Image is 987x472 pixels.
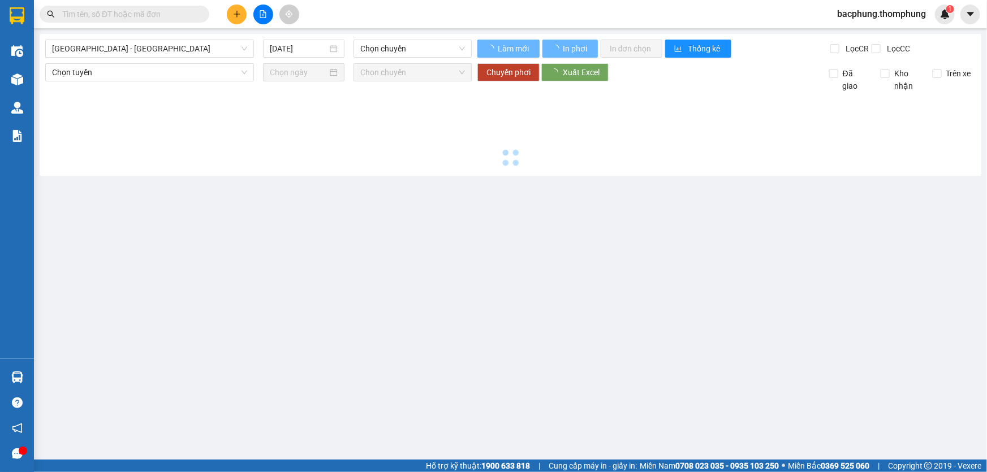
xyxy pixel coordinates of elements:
[360,64,465,81] span: Chọn chuyến
[966,9,976,19] span: caret-down
[270,42,327,55] input: 15/08/2025
[285,10,293,18] span: aim
[665,40,731,58] button: bar-chartThống kê
[279,5,299,24] button: aim
[52,64,247,81] span: Chọn tuyến
[11,45,23,57] img: warehouse-icon
[10,7,24,24] img: logo-vxr
[675,461,779,470] strong: 0708 023 035 - 0935 103 250
[942,67,976,80] span: Trên xe
[878,460,880,472] span: |
[549,460,637,472] span: Cung cấp máy in - giấy in:
[563,42,589,55] span: In phơi
[882,42,912,55] span: Lọc CC
[948,5,952,13] span: 1
[960,5,980,24] button: caret-down
[47,10,55,18] span: search
[841,42,870,55] span: Lọc CR
[940,9,950,19] img: icon-new-feature
[828,7,935,21] span: bacphung.thomphung
[782,464,785,468] span: ⚪️
[477,63,540,81] button: Chuyển phơi
[821,461,869,470] strong: 0369 525 060
[11,73,23,85] img: warehouse-icon
[688,42,722,55] span: Thống kê
[360,40,465,57] span: Chọn chuyến
[551,45,561,53] span: loading
[481,461,530,470] strong: 1900 633 818
[640,460,779,472] span: Miền Nam
[62,8,196,20] input: Tìm tên, số ĐT hoặc mã đơn
[11,371,23,383] img: warehouse-icon
[674,45,684,54] span: bar-chart
[498,42,531,55] span: Làm mới
[924,462,932,470] span: copyright
[542,40,598,58] button: In phơi
[788,460,869,472] span: Miền Bắc
[838,67,872,92] span: Đã giao
[270,66,327,79] input: Chọn ngày
[253,5,273,24] button: file-add
[890,67,924,92] span: Kho nhận
[259,10,267,18] span: file-add
[233,10,241,18] span: plus
[11,130,23,142] img: solution-icon
[601,40,662,58] button: In đơn chọn
[538,460,540,472] span: |
[11,102,23,114] img: warehouse-icon
[227,5,247,24] button: plus
[541,63,609,81] button: Xuất Excel
[946,5,954,13] sup: 1
[12,423,23,434] span: notification
[52,40,247,57] span: Hà Nội - Nghệ An
[486,45,496,53] span: loading
[426,460,530,472] span: Hỗ trợ kỹ thuật:
[477,40,540,58] button: Làm mới
[12,448,23,459] span: message
[12,397,23,408] span: question-circle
